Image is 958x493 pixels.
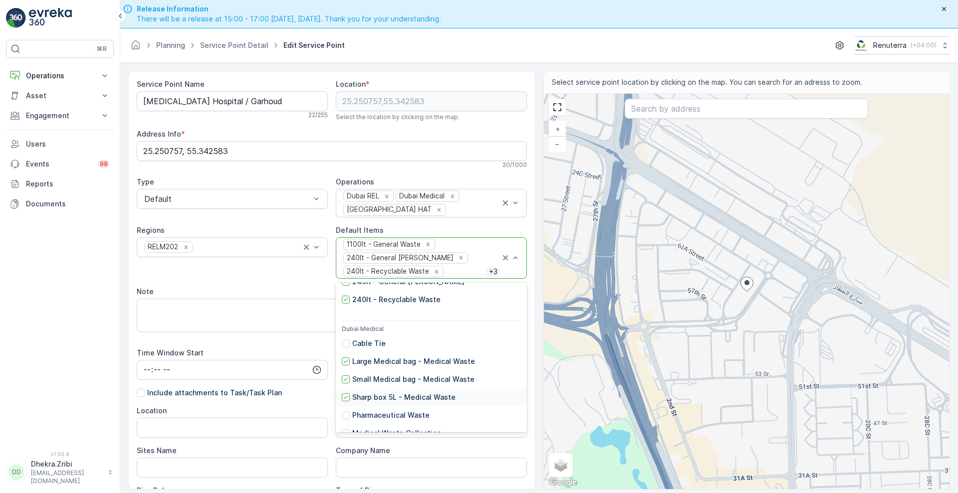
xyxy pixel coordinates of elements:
label: Location [336,80,366,88]
span: Select service point location by clicking on the map. You can search for an adresss to zoom. [552,77,862,87]
a: Homepage [130,43,141,52]
p: Operations [26,71,94,81]
label: Location [137,406,167,415]
a: Planning [156,41,185,49]
p: 20 / 1000 [502,161,527,169]
div: Remove Dubai Medical [447,192,458,201]
img: Google [546,476,579,489]
a: Zoom Out [550,137,565,152]
div: Remove Dubai HAT [434,205,445,214]
p: Include attachments to Task/Task Plan [147,388,282,398]
button: DDDhekra.Zribi[EMAIL_ADDRESS][DOMAIN_NAME] [6,459,114,485]
label: Service Point Name [137,80,205,88]
button: Operations [6,66,114,86]
img: Screenshot_2024-07-26_at_13.33.01.png [854,40,869,51]
img: logo_light-DOdMpM7g.png [29,8,72,28]
div: [GEOGRAPHIC_DATA] HAT [344,204,433,215]
p: 240lt - Recyclable Waste [352,295,441,305]
span: Edit Service Point [281,40,347,50]
label: Regions [137,226,165,234]
p: ⌘B [97,45,107,53]
div: RELM202 [145,242,180,252]
label: Operations [336,177,374,186]
div: Remove 240lt - General Waste [456,253,467,262]
div: Remove 1100lt - General Waste [423,240,434,249]
div: 1100lt - General Waste [344,239,422,250]
a: Events99 [6,154,114,174]
p: 99 [100,160,108,168]
div: Remove Dubai REL [381,192,392,201]
a: Reports [6,174,114,194]
span: There will be a release at 15:00 - 17:00 [DATE], [DATE]. Thank you for your understanding. [137,14,441,24]
p: Medical Waste Collection [352,428,441,438]
p: Reports [26,179,110,189]
p: Small Medical bag - Medical Waste [352,374,475,384]
span: Select the location by clicking on the map. [336,113,460,121]
div: Dubai Medical [396,191,446,201]
div: 240lt - General [PERSON_NAME] [344,253,455,263]
div: Remove RELM202 [181,243,192,252]
p: Renuterra [873,40,907,50]
label: Default Items [336,226,384,234]
p: Events [26,159,92,169]
p: Sharp box 5L - Medical Waste [352,392,456,402]
a: Layers [550,454,572,476]
p: Pharmaceutical Waste [352,410,430,420]
label: Address Info [137,130,181,138]
label: Time Window Start [137,348,204,357]
div: Dubai REL [344,191,381,201]
a: Open this area in Google Maps (opens a new window) [546,476,579,489]
button: Asset [6,86,114,106]
p: ( +04:00 ) [911,41,936,49]
span: v 1.50.4 [6,451,114,457]
p: Large Medical bag - Medical Waste [352,356,475,366]
img: logo [6,8,26,28]
span: − [555,140,560,148]
p: Users [26,139,110,149]
a: Users [6,134,114,154]
p: + 3 [488,267,498,277]
span: + [555,125,560,133]
p: Dhekra.Zribi [31,459,103,469]
div: DD [8,464,24,480]
label: Type [137,177,154,186]
a: Zoom In [550,122,565,137]
div: Remove 240lt - Recyclable Waste [431,267,442,276]
a: View Fullscreen [550,100,565,115]
button: Engagement [6,106,114,126]
p: 22 / 255 [308,111,328,119]
p: [EMAIL_ADDRESS][DOMAIN_NAME] [31,469,103,485]
div: 240lt - Recyclable Waste [344,266,431,277]
a: Service Point Detail [200,41,268,49]
input: Search by address [625,99,868,119]
label: Sites Name [137,446,177,455]
label: Company Name [336,446,390,455]
p: Asset [26,91,94,101]
button: Renuterra(+04:00) [854,36,950,54]
span: Release Information [137,4,441,14]
p: Cable Tie [352,338,386,348]
a: Documents [6,194,114,214]
label: Note [137,287,154,296]
p: Dubai Medical [342,325,521,333]
p: Engagement [26,111,94,121]
p: Documents [26,199,110,209]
